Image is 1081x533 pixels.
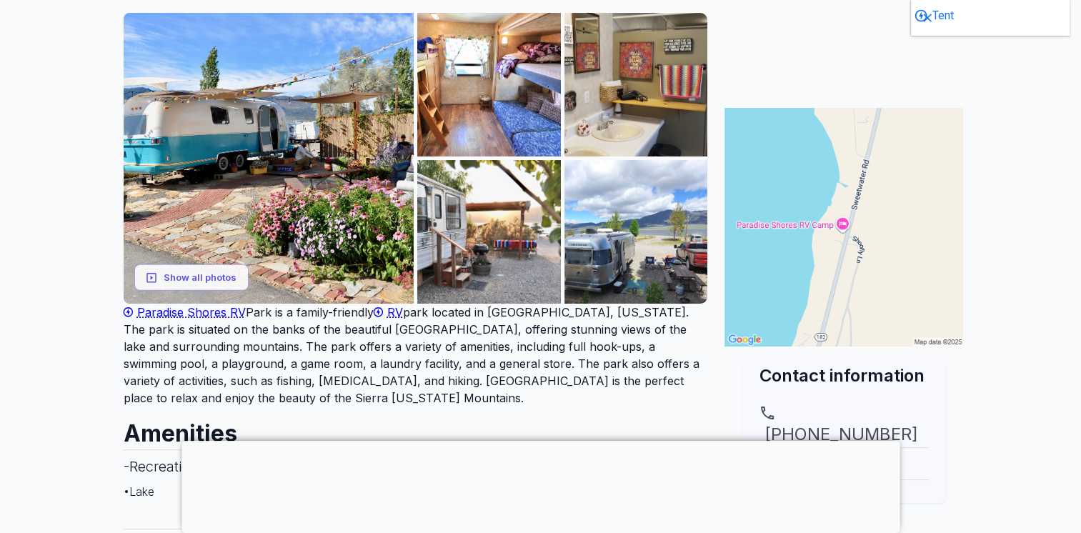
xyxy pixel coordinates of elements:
[374,305,403,319] a: RV
[124,407,708,449] h2: Amenities
[134,264,249,291] button: Show all photos
[387,305,403,319] span: RV
[124,305,246,319] a: Paradise Shores RV
[124,304,708,407] p: Park is a family-friendly park located in [GEOGRAPHIC_DATA], [US_STATE]. The park is situated on ...
[724,108,963,347] img: Map for Paradise Shores RV Park
[920,11,935,25] svg: Close shopping anchor
[564,160,708,304] img: AAcXr8qTj9ltGwsgDFnRufUUb6arPQooPSYuHKmV3_UCRd2yFN2973cWoQUw8TnefCvHldl5Dulxo7T4_kDSnW7rXoyjz7_68...
[759,404,929,447] a: [PHONE_NUMBER]
[417,13,561,156] img: AAcXr8r1Z1BZ1OMnJWTcq9pi-mpjePpv96BCSgbAQ5YfzFe7tp0NI7s_V_kKgPa41_9AfWGnUU3MqCQsSVf4UWa2Usr3U4Dbm...
[124,449,708,483] h3: - Recreational Facilities
[181,441,900,529] iframe: Advertisement
[124,484,154,499] span: • Lake
[564,13,708,156] img: AAcXr8pTniS3CHKKaU4s-SIC6Z1C0rzipajVZN9GNQDFrG2g5BapE1qanWKrur4tdoiijwoaZbsT3abRMUGYra75hikj3mZk_...
[137,305,246,319] span: Paradise Shores RV
[759,364,929,387] h2: Contact information
[124,13,414,304] img: AAcXr8qEcEgd03IzY2PcvLdI9z4GoDaPy6oh6FDLbF-DPLyaeEjLLTY07qMZX52SCSLoGN9_2CimLe2yvX0eMffW0oOU83ayT...
[417,160,561,304] img: AAcXr8pDtQZEa5-pKlVGJuuvt5qSGOrfM4cjr8bwHFMG_hmantyV41cl5DFOXuCT8Qbjo5WrIHkut74SueVv4ED5DoF1cdCFw...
